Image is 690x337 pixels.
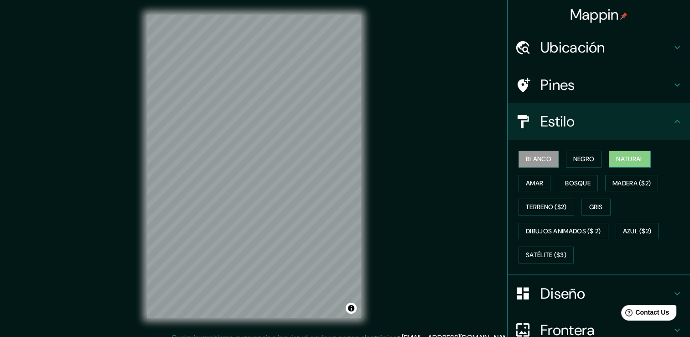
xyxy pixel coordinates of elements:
[508,67,690,103] div: Pines
[609,301,680,327] iframe: Help widget launcher
[540,76,672,94] h4: Pines
[519,199,574,216] button: Terreno ($2)
[508,103,690,140] div: Estilo
[616,153,643,165] font: Natural
[570,5,619,24] font: Mappin
[609,151,651,168] button: Natural
[519,247,574,263] button: Satélite ($3)
[346,303,357,314] button: Alternar atribución
[526,201,567,213] font: Terreno ($2)
[519,175,550,192] button: Amar
[620,12,628,20] img: pin-icon.png
[147,15,361,318] canvas: Mapa
[616,223,659,240] button: Azul ($2)
[612,178,651,189] font: Madera ($2)
[540,38,672,57] h4: Ubicación
[519,151,559,168] button: Blanco
[526,249,566,261] font: Satélite ($3)
[589,201,603,213] font: Gris
[526,178,543,189] font: Amar
[581,199,611,216] button: Gris
[526,153,551,165] font: Blanco
[605,175,658,192] button: Madera ($2)
[540,284,672,303] h4: Diseño
[519,223,608,240] button: Dibujos animados ($ 2)
[540,112,672,131] h4: Estilo
[508,275,690,312] div: Diseño
[526,226,601,237] font: Dibujos animados ($ 2)
[566,151,602,168] button: Negro
[508,29,690,66] div: Ubicación
[573,153,595,165] font: Negro
[558,175,598,192] button: Bosque
[565,178,591,189] font: Bosque
[623,226,652,237] font: Azul ($2)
